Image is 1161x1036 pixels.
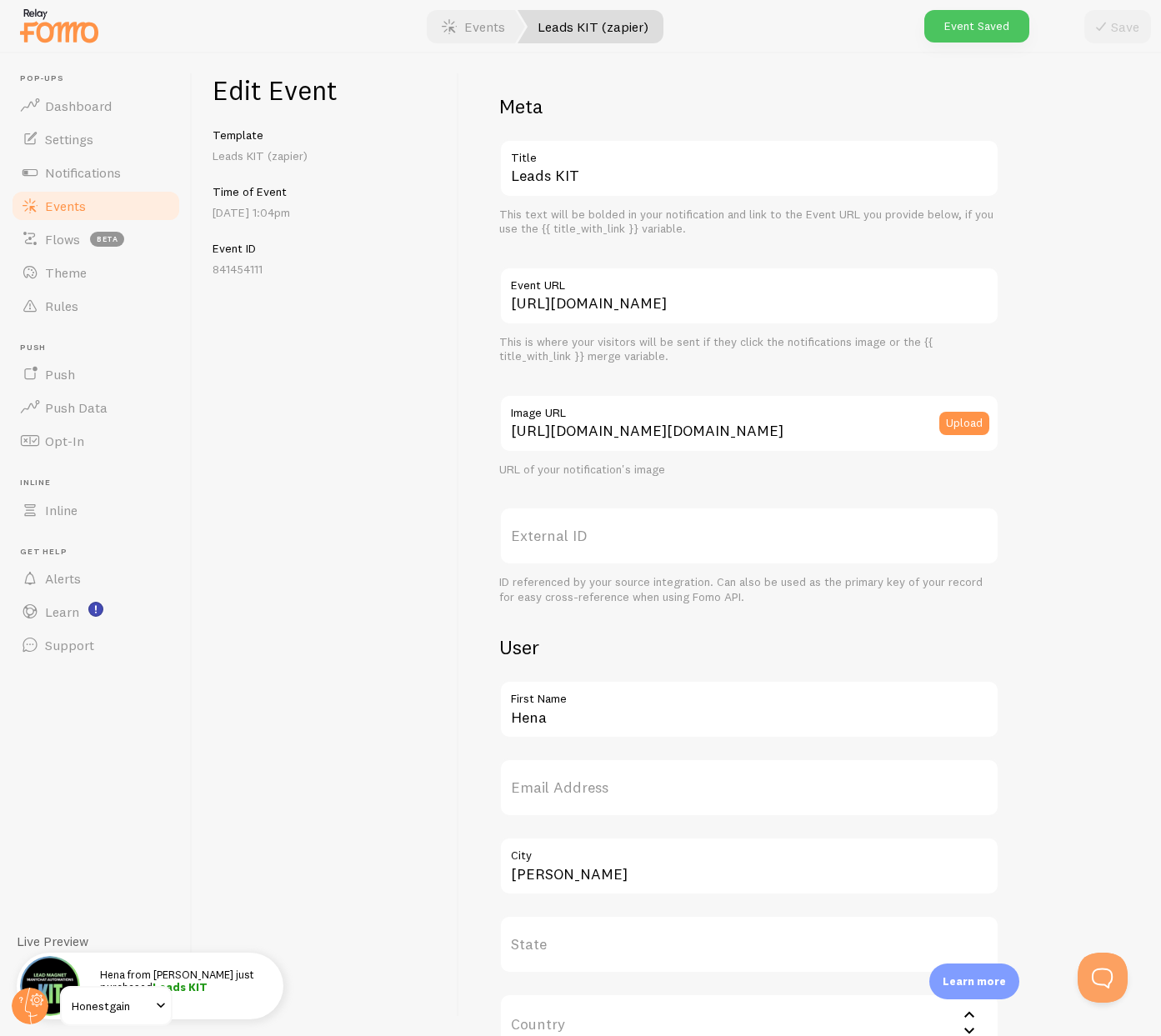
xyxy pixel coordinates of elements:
a: Events [10,189,182,223]
span: beta [90,232,124,247]
span: Flows [45,231,80,248]
span: Notifications [45,164,121,181]
span: Learn [45,603,79,620]
label: External ID [499,507,999,565]
label: Email Address [499,758,999,817]
label: Image URL [499,394,999,423]
div: This text will be bolded in your notification and link to the Event URL you provide below, if you... [499,208,999,237]
span: Settings [45,131,93,148]
span: Push [45,366,75,383]
h5: Time of Event [213,184,438,199]
a: Opt-In [10,424,182,458]
a: Learn [10,595,182,628]
span: Alerts [45,570,81,587]
label: First Name [499,680,999,708]
h2: Meta [499,93,999,119]
a: Push [10,358,182,391]
p: 841454111 [213,261,438,278]
a: Theme [10,256,182,289]
div: This is where your visitors will be sent if they click the notifications image or the {{ title_wi... [499,335,999,364]
label: Title [499,139,999,168]
a: Honestgain [60,986,173,1026]
a: Flows beta [10,223,182,256]
a: Push Data [10,391,182,424]
span: Inline [45,502,78,518]
label: State [499,915,999,973]
iframe: Help Scout Beacon - Open [1078,953,1128,1003]
a: Settings [10,123,182,156]
a: Dashboard [10,89,182,123]
h1: Edit Event [213,73,438,108]
a: Support [10,628,182,662]
a: Inline [10,493,182,527]
div: Event Saved [924,10,1029,43]
span: Pop-ups [20,73,182,84]
span: Push [20,343,182,353]
span: Get Help [20,547,182,558]
label: City [499,837,999,865]
button: Upload [939,412,989,435]
label: Event URL [499,267,999,295]
span: Support [45,637,94,653]
p: Learn more [943,973,1006,989]
img: fomo-relay-logo-orange.svg [18,4,101,47]
a: Notifications [10,156,182,189]
span: Opt-In [45,433,84,449]
span: Rules [45,298,78,314]
span: Push Data [45,399,108,416]
h5: Template [213,128,438,143]
div: ID referenced by your source integration. Can also be used as the primary key of your record for ... [499,575,999,604]
span: Theme [45,264,87,281]
a: Rules [10,289,182,323]
div: Learn more [929,963,1019,999]
div: URL of your notification's image [499,463,999,478]
p: [DATE] 1:04pm [213,204,438,221]
p: Leads KIT (zapier) [213,148,438,164]
span: Dashboard [45,98,112,114]
span: Events [45,198,86,214]
h2: User [499,634,999,660]
a: Alerts [10,562,182,595]
span: Inline [20,478,182,488]
h5: Event ID [213,241,438,256]
svg: <p>Watch New Feature Tutorials!</p> [88,602,103,617]
span: Honestgain [72,996,151,1016]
